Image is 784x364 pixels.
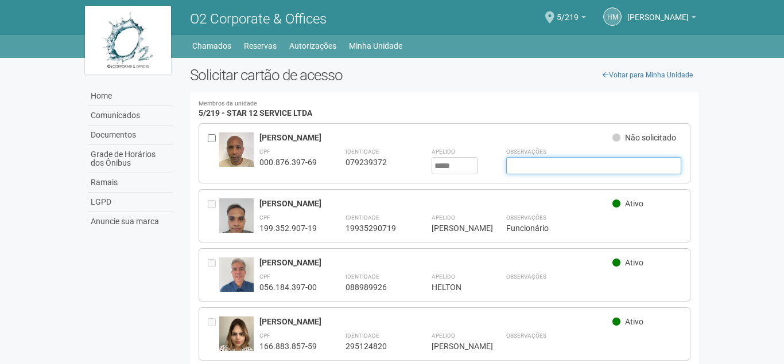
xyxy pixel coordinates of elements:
div: [PERSON_NAME] [259,316,612,327]
strong: Apelido [432,273,455,280]
a: Ramais [88,173,173,193]
strong: Identidade [346,332,379,339]
h2: Solicitar cartão de acesso [190,66,699,84]
a: 5/219 [557,14,586,24]
div: 19935290719 [346,223,403,233]
a: LGPD [88,193,173,212]
a: Grade de Horários dos Ônibus [88,145,173,173]
a: Voltar para Minha Unidade [596,66,699,84]
strong: CPF [259,332,270,339]
div: [PERSON_NAME] [259,132,612,143]
strong: Apelido [432,214,455,221]
img: logo.jpg [85,6,171,75]
strong: CPF [259,214,270,221]
strong: CPF [259,148,270,155]
img: user.jpg [219,257,254,296]
div: HELTON [432,282,478,292]
div: 166.883.857-59 [259,341,317,351]
a: Home [88,87,173,106]
img: user.jpg [219,316,254,356]
div: 079239372 [346,157,403,167]
div: 295124820 [346,341,403,351]
a: Minha Unidade [349,38,402,54]
div: 199.352.907-19 [259,223,317,233]
span: 5/219 [557,2,579,22]
span: Não solicitado [625,133,676,142]
div: [PERSON_NAME] [259,198,612,209]
strong: Identidade [346,214,379,221]
strong: Apelido [432,148,455,155]
div: Entre em contato com a Aministração para solicitar o cancelamento ou 2a via [208,257,219,292]
strong: CPF [259,273,270,280]
span: Ativo [625,258,643,267]
div: [PERSON_NAME] [259,257,612,268]
div: 056.184.397-00 [259,282,317,292]
strong: Identidade [346,273,379,280]
div: Entre em contato com a Aministração para solicitar o cancelamento ou 2a via [208,316,219,351]
div: Entre em contato com a Aministração para solicitar o cancelamento ou 2a via [208,198,219,233]
a: Anuncie sua marca [88,212,173,231]
a: HM [603,7,622,26]
div: [PERSON_NAME] [432,223,478,233]
strong: Observações [506,148,546,155]
strong: Observações [506,214,546,221]
img: user.jpg [219,132,254,169]
div: Funcionário [506,223,681,233]
span: O2 Corporate & Offices [190,11,327,27]
div: 088989926 [346,282,403,292]
a: Chamados [192,38,231,54]
img: user.jpg [219,198,254,244]
strong: Observações [506,273,546,280]
div: 000.876.397-69 [259,157,317,167]
span: Ativo [625,199,643,208]
strong: Observações [506,332,546,339]
div: [PERSON_NAME] [432,341,478,351]
h4: 5/219 - STAR 12 SERVICE LTDA [199,101,690,118]
a: Comunicados [88,106,173,126]
span: Ativo [625,317,643,326]
a: [PERSON_NAME] [627,14,696,24]
a: Autorizações [289,38,336,54]
small: Membros da unidade [199,101,690,107]
span: HELTON MOUZINHO MARQUES [627,2,689,22]
a: Documentos [88,126,173,145]
a: Reservas [244,38,277,54]
strong: Apelido [432,332,455,339]
strong: Identidade [346,148,379,155]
